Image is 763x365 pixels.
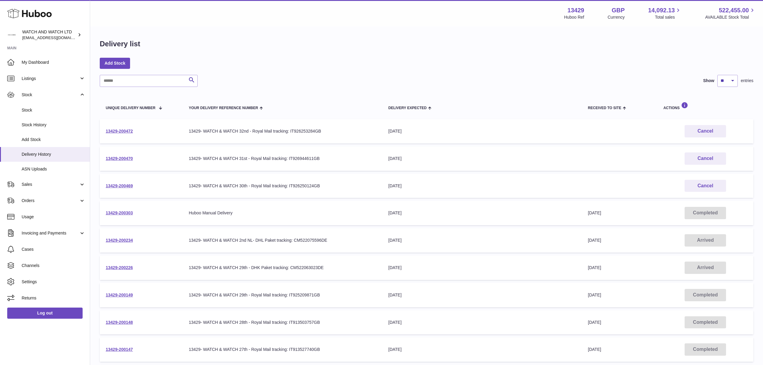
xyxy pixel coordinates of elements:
span: Stock [22,92,79,98]
span: [DATE] [588,265,601,270]
div: 13429- WATCH & WATCH 30th - Royal Mail tracking: IT926250124GB [189,183,376,189]
span: Returns [22,295,85,301]
a: 13429-200469 [106,183,133,188]
div: [DATE] [388,347,576,352]
span: Settings [22,279,85,285]
span: Delivery History [22,152,85,157]
div: [DATE] [388,183,576,189]
span: [DATE] [588,210,601,215]
strong: GBP [612,6,625,14]
div: 13429- WATCH & WATCH 27th - Royal Mail tracking: IT913527740GB [189,347,376,352]
span: Delivery Expected [388,106,427,110]
div: [DATE] [388,238,576,243]
label: Show [703,78,714,84]
span: My Dashboard [22,60,85,65]
div: [DATE] [388,210,576,216]
span: [DATE] [588,293,601,297]
img: internalAdmin-13429@internal.huboo.com [7,30,16,39]
a: 522,455.00 AVAILABLE Stock Total [705,6,756,20]
span: Unique Delivery Number [106,106,155,110]
span: [DATE] [588,347,601,352]
button: Cancel [685,180,726,192]
a: 13429-200149 [106,293,133,297]
div: 13429- WATCH & WATCH 32nd - Royal Mail tracking: IT926253284GB [189,128,376,134]
span: [DATE] [588,320,601,325]
a: Add Stock [100,58,130,69]
span: ASN Uploads [22,166,85,172]
span: Sales [22,182,79,187]
span: Received to Site [588,106,621,110]
span: Listings [22,76,79,81]
span: Add Stock [22,137,85,143]
a: 13429-200148 [106,320,133,325]
span: [EMAIL_ADDRESS][DOMAIN_NAME] [22,35,88,40]
span: Invoicing and Payments [22,230,79,236]
span: 14,092.13 [648,6,675,14]
div: Huboo Ref [564,14,584,20]
strong: 13429 [567,6,584,14]
div: Currency [608,14,625,20]
span: Stock History [22,122,85,128]
div: 13429- WATCH & WATCH 28th - Royal Mail tracking: IT913503757GB [189,320,376,325]
div: Huboo Manual Delivery [189,210,376,216]
div: 13429- WATCH & WATCH 29th - Royal Mail tracking: IT925209871GB [189,292,376,298]
span: Total sales [655,14,682,20]
div: 13429- WATCH & WATCH 2nd NL- DHL Paket tracking: CM522075596DE [189,238,376,243]
a: 13429-200234 [106,238,133,243]
span: Orders [22,198,79,204]
a: Log out [7,308,83,318]
h1: Delivery list [100,39,140,49]
div: [DATE] [388,320,576,325]
span: Your Delivery Reference Number [189,106,258,110]
div: WATCH AND WATCH LTD [22,29,76,41]
div: 13429- WATCH & WATCH 29th - DHK Paket tracking: CM522063023DE [189,265,376,271]
a: 13429-200470 [106,156,133,161]
span: AVAILABLE Stock Total [705,14,756,20]
div: [DATE] [388,265,576,271]
button: Cancel [685,125,726,137]
div: Actions [663,102,747,110]
span: entries [741,78,753,84]
span: Stock [22,107,85,113]
a: 14,092.13 Total sales [648,6,682,20]
span: [DATE] [588,238,601,243]
a: 13429-200472 [106,129,133,133]
span: Channels [22,263,85,268]
a: 13429-200226 [106,265,133,270]
a: 13429-200303 [106,210,133,215]
div: [DATE] [388,292,576,298]
div: [DATE] [388,156,576,161]
span: Usage [22,214,85,220]
div: 13429- WATCH & WATCH 31st - Royal Mail tracking: IT926944611GB [189,156,376,161]
span: Cases [22,247,85,252]
div: [DATE] [388,128,576,134]
button: Cancel [685,152,726,165]
a: 13429-200147 [106,347,133,352]
span: 522,455.00 [719,6,749,14]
